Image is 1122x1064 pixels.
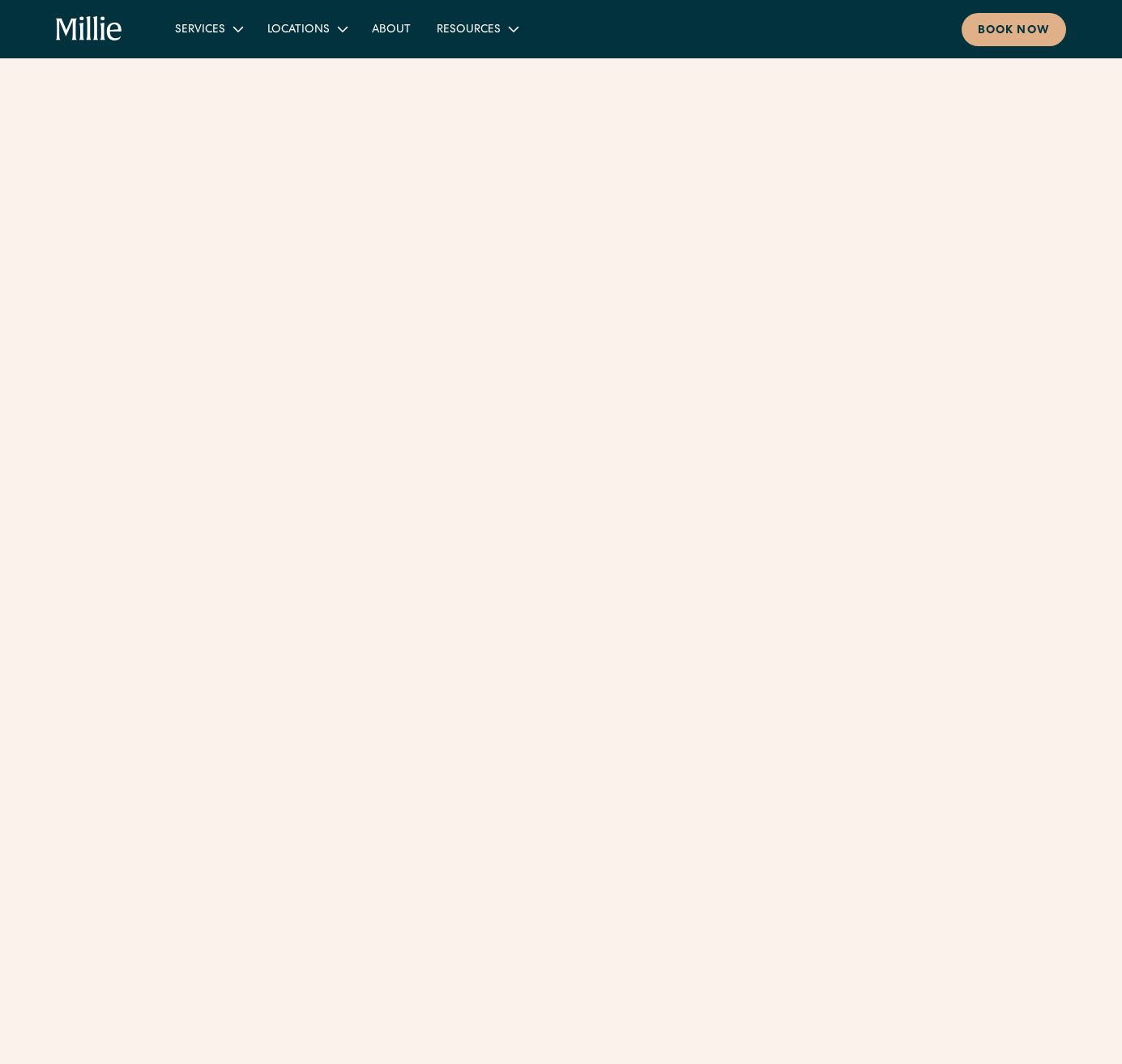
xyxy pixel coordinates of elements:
[424,15,530,42] div: Resources
[267,22,330,39] div: Locations
[56,16,122,42] a: home
[175,22,225,39] div: Services
[162,15,254,42] div: Services
[437,22,501,39] div: Resources
[978,23,1050,40] div: Book now
[254,15,359,42] div: Locations
[359,15,424,42] a: About
[962,13,1066,46] a: Book now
